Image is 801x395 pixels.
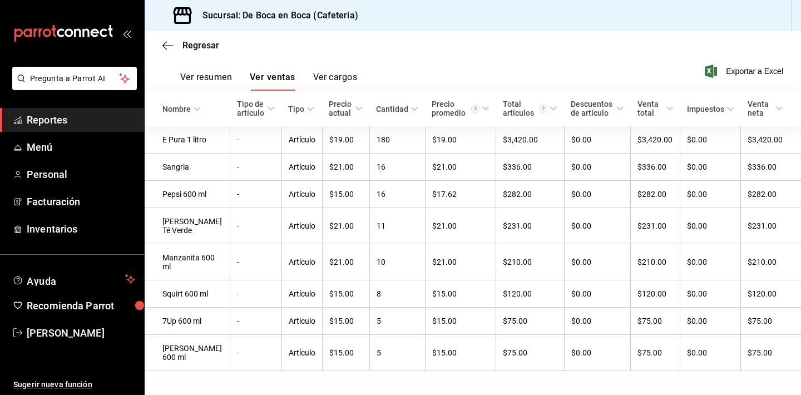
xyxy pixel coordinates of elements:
td: $0.00 [564,181,631,208]
td: $210.00 [631,244,680,280]
td: $75.00 [631,308,680,335]
span: Personal [27,167,135,182]
span: Tipo de artículo [237,100,275,117]
td: 8 [369,280,425,308]
td: - [230,154,282,181]
div: Descuentos de artículo [571,100,614,117]
td: $0.00 [564,126,631,154]
td: Artículo [281,126,322,154]
div: Venta total [637,100,664,117]
td: $21.00 [425,208,496,244]
button: Ver cargos [313,72,358,91]
td: 5 [369,308,425,335]
td: Artículo [281,181,322,208]
button: Ver resumen [180,72,232,91]
td: $15.00 [425,335,496,371]
td: - [230,308,282,335]
td: 180 [369,126,425,154]
td: $336.00 [741,154,801,181]
td: $0.00 [680,154,741,181]
td: $3,420.00 [496,126,564,154]
span: Sugerir nueva función [13,379,135,391]
div: Impuestos [687,105,724,113]
td: $75.00 [741,335,801,371]
svg: El total artículos considera cambios de precios en los artículos así como costos adicionales por ... [539,105,547,113]
td: Artículo [281,280,322,308]
td: E Pura 1 litro [145,126,230,154]
button: open_drawer_menu [122,29,131,38]
span: Tipo [288,105,314,113]
td: $120.00 [741,280,801,308]
span: Recomienda Parrot [27,298,135,313]
span: Ayuda [27,273,121,286]
td: $21.00 [425,154,496,181]
td: $15.00 [425,280,496,308]
td: - [230,181,282,208]
td: $21.00 [425,244,496,280]
span: Reportes [27,112,135,127]
td: $0.00 [680,208,741,244]
td: $15.00 [322,335,369,371]
td: 16 [369,181,425,208]
td: $282.00 [631,181,680,208]
td: $0.00 [680,280,741,308]
td: $210.00 [496,244,564,280]
td: - [230,280,282,308]
td: $21.00 [322,208,369,244]
td: $0.00 [564,208,631,244]
span: Menú [27,140,135,155]
span: Pregunta a Parrot AI [30,73,120,85]
td: $282.00 [741,181,801,208]
td: [PERSON_NAME] 600 ml [145,335,230,371]
td: $75.00 [496,308,564,335]
td: $210.00 [741,244,801,280]
td: $21.00 [322,244,369,280]
span: Nombre [162,105,201,113]
span: Regresar [182,40,219,51]
td: $282.00 [496,181,564,208]
svg: Precio promedio = Total artículos / cantidad [471,105,479,113]
h3: Sucursal: De Boca en Boca (Cafetería) [194,9,358,22]
span: Facturación [27,194,135,209]
td: $120.00 [631,280,680,308]
span: Descuentos de artículo [571,100,624,117]
td: - [230,335,282,371]
button: Exportar a Excel [707,65,783,78]
td: $231.00 [631,208,680,244]
td: $3,420.00 [741,126,801,154]
td: $75.00 [631,335,680,371]
td: Squirt 600 ml [145,280,230,308]
span: Venta neta [748,100,783,117]
td: Artículo [281,154,322,181]
td: $0.00 [564,154,631,181]
td: Artículo [281,244,322,280]
td: Artículo [281,308,322,335]
td: $0.00 [564,244,631,280]
td: $75.00 [741,308,801,335]
td: $0.00 [680,181,741,208]
td: $231.00 [741,208,801,244]
button: Pregunta a Parrot AI [12,67,137,90]
td: $15.00 [425,308,496,335]
td: - [230,244,282,280]
button: Regresar [162,40,219,51]
td: Artículo [281,208,322,244]
td: $0.00 [564,335,631,371]
span: Cantidad [376,105,418,113]
td: $336.00 [631,154,680,181]
td: $0.00 [680,244,741,280]
td: $0.00 [680,126,741,154]
td: Manzanita 600 ml [145,244,230,280]
div: Precio actual [329,100,353,117]
td: $336.00 [496,154,564,181]
span: Inventarios [27,221,135,236]
td: 10 [369,244,425,280]
td: - [230,208,282,244]
span: Impuestos [687,105,734,113]
td: Artículo [281,335,322,371]
td: Pepsi 600 ml [145,181,230,208]
td: $0.00 [564,280,631,308]
td: $15.00 [322,280,369,308]
td: $0.00 [680,308,741,335]
td: $17.62 [425,181,496,208]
